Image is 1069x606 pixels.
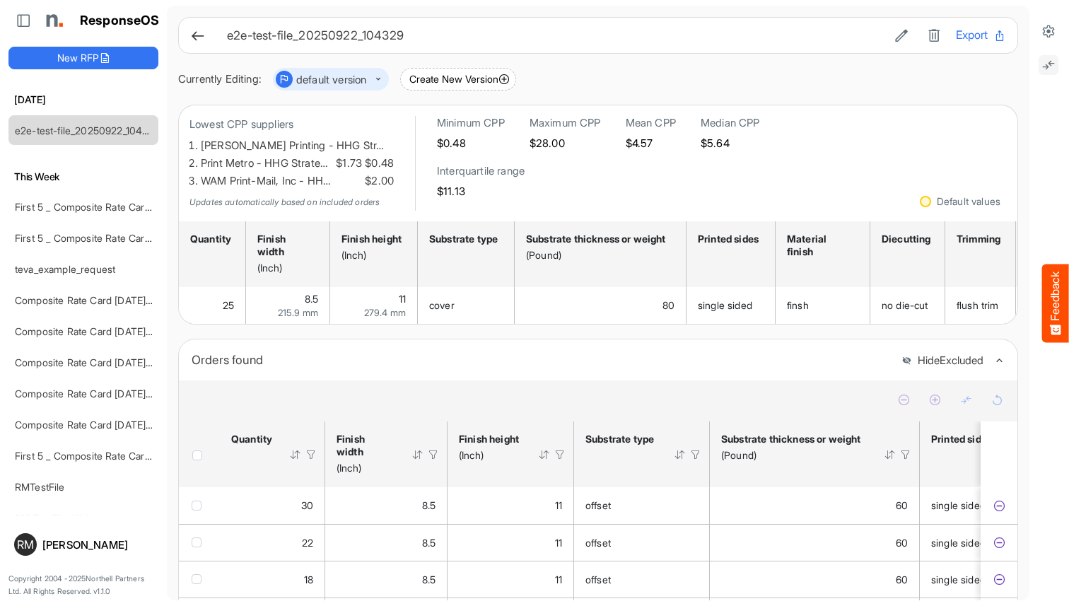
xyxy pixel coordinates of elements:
[325,524,448,561] td: 8.5 is template cell Column Header httpsnorthellcomontologiesmapping-rulesmeasurementhasfinishsiz...
[179,421,220,487] th: Header checkbox
[337,433,393,458] div: Finish width
[178,71,262,88] div: Currently Editing:
[555,537,562,549] span: 11
[422,499,436,511] span: 8.5
[8,573,158,598] p: Copyright 2004 - 2025 Northell Partners Ltd. All Rights Reserved. v 1.1.0
[776,287,870,324] td: finsh is template cell Column Header httpsnorthellcomontologiesmapping-rulesmanufacturinghassubst...
[437,164,525,178] h6: Interquartile range
[787,233,854,258] div: Material finish
[957,233,1000,245] div: Trimming
[15,294,182,306] a: Composite Rate Card [DATE]_smaller
[787,299,809,311] span: finsh
[418,287,515,324] td: cover is template cell Column Header httpsnorthellcomontologiesmapping-rulesmaterialhassubstratem...
[362,155,394,173] span: $0.48
[945,287,1016,324] td: flush trim is template cell Column Header httpsnorthellcomontologiesmapping-rulesmanufacturinghas...
[981,487,1020,524] td: 24258e2b-f8fb-4eb3-bba7-b8b822f2a901 is template cell Column Header
[429,299,455,311] span: cover
[223,299,234,311] span: 25
[1042,264,1069,342] button: Feedback
[626,116,676,130] h6: Mean CPP
[992,536,1006,550] button: Exclude
[459,433,520,445] div: Finish height
[530,116,601,130] h6: Maximum CPP
[882,233,929,245] div: Diecutting
[920,487,1047,524] td: single sided is template cell Column Header httpsnorthellcomontologiesmapping-rulesmanufacturingh...
[937,197,1000,206] div: Default values
[15,419,182,431] a: Composite Rate Card [DATE]_smaller
[585,499,611,511] span: offset
[574,487,710,524] td: offset is template cell Column Header httpsnorthellcomontologiesmapping-rulesmaterialhassubstrate...
[992,499,1006,513] button: Exclude
[192,350,891,370] div: Orders found
[400,68,516,91] button: Create New Version
[8,92,158,107] h6: [DATE]
[710,561,920,598] td: 60 is template cell Column Header httpsnorthellcomontologiesmapping-rulesmaterialhasmaterialthick...
[882,299,928,311] span: no die-cut
[220,561,325,598] td: 18 is template cell Column Header httpsnorthellcomontologiesmapping-rulesorderhasquantity
[448,524,574,561] td: 11 is template cell Column Header httpsnorthellcomontologiesmapping-rulesmeasurementhasfinishsize...
[341,249,402,262] div: (Inch)
[220,524,325,561] td: 22 is template cell Column Header httpsnorthellcomontologiesmapping-rulesorderhasquantity
[15,388,182,400] a: Composite Rate Card [DATE]_smaller
[337,462,393,474] div: (Inch)
[687,287,776,324] td: single sided is template cell Column Header httpsnorthellcomontologiesmapping-rulesmanufacturingh...
[899,448,912,461] div: Filter Icon
[301,499,313,511] span: 30
[701,137,760,149] h5: $5.64
[220,487,325,524] td: 30 is template cell Column Header httpsnorthellcomontologiesmapping-rulesorderhasquantity
[305,448,317,461] div: Filter Icon
[257,233,314,258] div: Finish width
[330,287,418,324] td: 11 is template cell Column Header httpsnorthellcomontologiesmapping-rulesmeasurementhasfinishsize...
[201,155,394,173] li: Print Metro - HHG Strate…
[190,233,230,245] div: Quantity
[698,233,759,245] div: Printed sides
[931,499,986,511] span: single sided
[15,356,246,368] a: Composite Rate Card [DATE] mapping test_deleted
[448,487,574,524] td: 11 is template cell Column Header httpsnorthellcomontologiesmapping-rulesmeasurementhasfinishsize...
[437,185,525,197] h5: $11.13
[399,293,406,305] span: 11
[429,233,498,245] div: Substrate type
[459,449,520,462] div: (Inch)
[626,137,676,149] h5: $4.57
[981,561,1020,598] td: 1e153131-cf65-4b19-9dac-5eac09eba2b0 is template cell Column Header
[574,561,710,598] td: offset is template cell Column Header httpsnorthellcomontologiesmapping-rulesmaterialhassubstrate...
[201,137,394,155] li: [PERSON_NAME] Printing - HHG Str…
[957,299,999,311] span: flush trim
[992,573,1006,587] button: Exclude
[362,173,394,190] span: $2.00
[422,537,436,549] span: 8.5
[15,481,65,493] a: RMTestFile
[8,47,158,69] button: New RFP
[689,448,702,461] div: Filter Icon
[15,450,185,462] a: First 5 _ Composite Rate Card [DATE]
[422,573,436,585] span: 8.5
[585,537,611,549] span: offset
[179,487,220,524] td: checkbox
[721,449,865,462] div: (Pound)
[364,307,406,318] span: 279.4 mm
[901,355,983,367] button: HideExcluded
[710,487,920,524] td: 60 is template cell Column Header httpsnorthellcomontologiesmapping-rulesmaterialhasmaterialthick...
[8,169,158,185] h6: This Week
[710,524,920,561] td: 60 is template cell Column Header httpsnorthellcomontologiesmapping-rulesmaterialhasmaterialthick...
[227,30,880,42] h6: e2e-test-file_20250922_104329
[302,537,313,549] span: 22
[231,433,271,445] div: Quantity
[891,26,912,45] button: Edit
[179,561,220,598] td: checkbox
[305,293,318,305] span: 8.5
[437,137,505,149] h5: $0.48
[304,573,313,585] span: 18
[15,325,182,337] a: Composite Rate Card [DATE]_smaller
[515,287,687,324] td: 80 is template cell Column Header httpsnorthellcomontologiesmapping-rulesmaterialhasmaterialthick...
[15,263,115,275] a: teva_example_request
[585,433,655,445] div: Substrate type
[257,262,314,274] div: (Inch)
[15,124,160,136] a: e2e-test-file_20250922_104329
[530,137,601,149] h5: $28.00
[526,249,670,262] div: (Pound)
[325,487,448,524] td: 8.5 is template cell Column Header httpsnorthellcomontologiesmapping-rulesmeasurementhasfinishsiz...
[870,287,945,324] td: no die-cut is template cell Column Header httpsnorthellcomontologiesmapping-rulesmanufacturinghas...
[981,524,1020,561] td: 030721db-add6-46b2-9ba4-cfea856a4236 is template cell Column Header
